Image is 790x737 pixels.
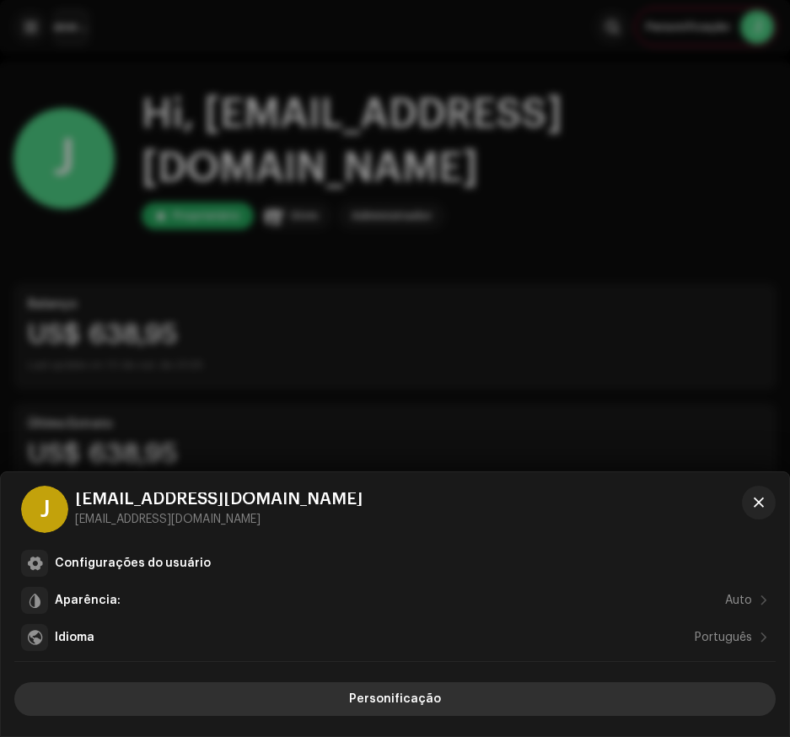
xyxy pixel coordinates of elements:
div: Aparência: [55,594,121,607]
re-m-nav-item: Configurações do usuário [14,546,776,580]
div: Configurações do usuário [55,557,211,570]
div: [EMAIL_ADDRESS][DOMAIN_NAME] [75,492,363,506]
div: Idioma [55,631,94,644]
div: Português [695,631,752,644]
div: J [21,486,68,533]
re-m-nav-item: Idioma [14,621,776,654]
div: [EMAIL_ADDRESS][DOMAIN_NAME] [75,513,363,526]
div: Auto [725,594,752,607]
button: Personificação [14,682,776,716]
span: Personificação [349,682,441,716]
re-m-nav-item: Aparência: [14,584,776,617]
